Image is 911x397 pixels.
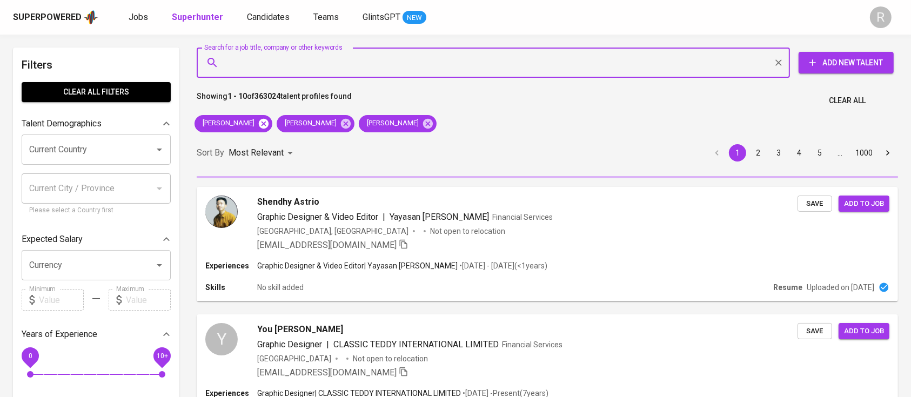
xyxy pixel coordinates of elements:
[257,226,408,237] div: [GEOGRAPHIC_DATA], [GEOGRAPHIC_DATA]
[326,338,329,351] span: |
[229,146,284,159] p: Most Relevant
[39,289,84,311] input: Value
[22,82,171,102] button: Clear All filters
[129,12,148,22] span: Jobs
[839,196,889,212] button: Add to job
[359,118,425,129] span: [PERSON_NAME]
[22,56,171,73] h6: Filters
[825,91,870,111] button: Clear All
[205,323,238,355] div: Y
[803,198,827,210] span: Save
[829,94,866,107] span: Clear All
[172,11,225,24] a: Superhunter
[257,282,304,293] p: No skill added
[172,12,223,22] b: Superhunter
[363,11,426,24] a: GlintsGPT NEW
[257,260,458,271] p: Graphic Designer & Video Editor | Yayasan [PERSON_NAME]
[229,143,297,163] div: Most Relevant
[807,56,885,70] span: Add New Talent
[799,52,894,73] button: Add New Talent
[257,323,343,336] span: You [PERSON_NAME]
[798,323,832,340] button: Save
[773,282,802,293] p: Resume
[152,142,167,157] button: Open
[152,258,167,273] button: Open
[156,352,168,360] span: 10+
[870,6,892,28] div: R
[707,144,898,162] nav: pagination navigation
[126,289,171,311] input: Value
[13,9,98,25] a: Superpoweredapp logo
[257,212,378,222] span: Graphic Designer & Video Editor
[247,11,292,24] a: Candidates
[771,55,786,70] button: Clear
[22,113,171,134] div: Talent Demographics
[803,325,827,338] span: Save
[195,115,272,132] div: [PERSON_NAME]
[22,117,102,130] p: Talent Demographics
[791,144,808,162] button: Go to page 4
[879,144,896,162] button: Go to next page
[197,187,898,301] a: Shendhy AstrioGraphic Designer & Video Editor|Yayasan [PERSON_NAME]Financial Services[GEOGRAPHIC_...
[22,324,171,345] div: Years of Experience
[430,226,505,237] p: Not open to relocation
[22,228,171,250] div: Expected Salary
[383,211,385,224] span: |
[844,198,884,210] span: Add to job
[839,323,889,340] button: Add to job
[257,353,331,364] div: [GEOGRAPHIC_DATA]
[22,328,97,341] p: Years of Experience
[390,212,489,222] span: Yayasan [PERSON_NAME]
[832,147,849,158] div: …
[277,115,354,132] div: [PERSON_NAME]
[84,9,98,25] img: app logo
[254,92,280,100] b: 363024
[363,12,400,22] span: GlintsGPT
[458,260,547,271] p: • [DATE] - [DATE] ( <1 years )
[729,144,746,162] button: page 1
[195,118,261,129] span: [PERSON_NAME]
[807,282,874,293] p: Uploaded on [DATE]
[205,260,257,271] p: Experiences
[277,118,343,129] span: [PERSON_NAME]
[770,144,787,162] button: Go to page 3
[257,339,322,349] span: Graphic Designer
[852,144,876,162] button: Go to page 1000
[22,233,83,246] p: Expected Salary
[28,352,32,360] span: 0
[492,213,553,221] span: Financial Services
[313,11,341,24] a: Teams
[811,144,828,162] button: Go to page 5
[403,12,426,23] span: NEW
[353,353,428,364] p: Not open to relocation
[844,325,884,338] span: Add to job
[30,85,162,99] span: Clear All filters
[359,115,437,132] div: [PERSON_NAME]
[257,240,397,250] span: [EMAIL_ADDRESS][DOMAIN_NAME]
[227,92,247,100] b: 1 - 10
[29,205,163,216] p: Please select a Country first
[257,196,319,208] span: Shendhy Astrio
[749,144,767,162] button: Go to page 2
[247,12,290,22] span: Candidates
[129,11,150,24] a: Jobs
[502,340,562,349] span: Financial Services
[197,91,352,111] p: Showing of talent profiles found
[313,12,339,22] span: Teams
[333,339,499,349] span: CLASSIC TEDDY INTERNATIONAL LIMITED
[197,146,224,159] p: Sort By
[205,196,238,228] img: 885eca59ae798be3370f11e40b749fdd.jpg
[205,282,257,293] p: Skills
[257,367,397,378] span: [EMAIL_ADDRESS][DOMAIN_NAME]
[13,11,82,24] div: Superpowered
[798,196,832,212] button: Save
